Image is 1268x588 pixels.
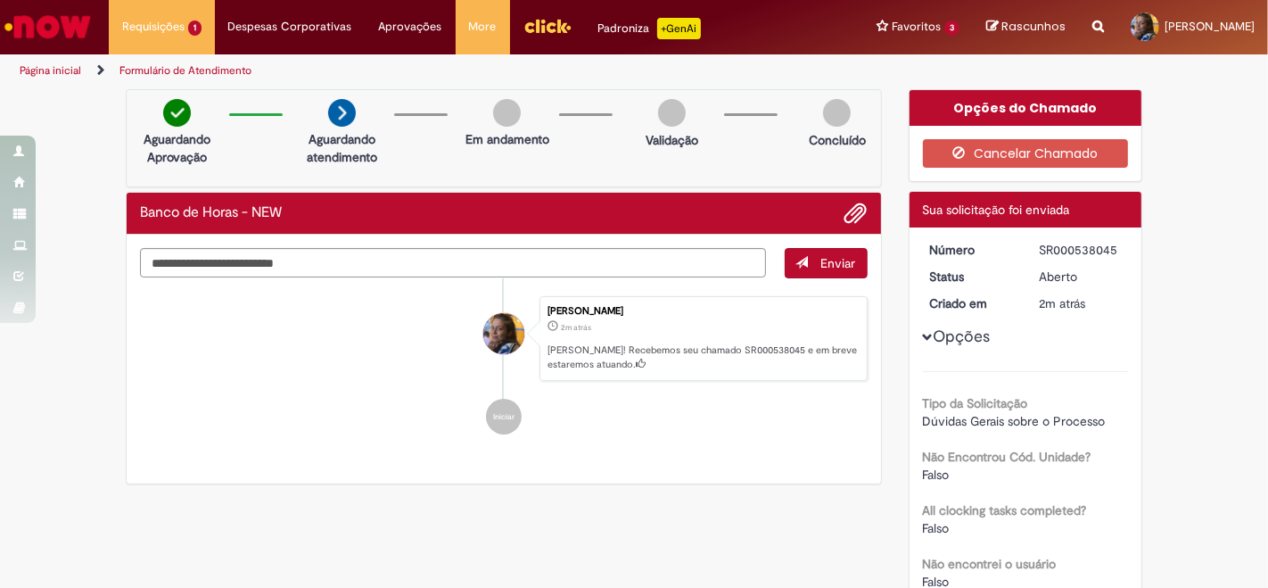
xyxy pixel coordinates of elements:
time: 28/08/2025 10:05:02 [1039,295,1085,311]
b: Tipo da Solicitação [923,395,1028,411]
h2: Banco de Horas - NEW Histórico de tíquete [140,205,282,221]
p: Aguardando atendimento [299,130,385,166]
button: Cancelar Chamado [923,139,1129,168]
span: 3 [944,21,959,36]
button: Enviar [785,248,868,278]
dt: Criado em [917,294,1026,312]
a: Formulário de Atendimento [119,63,251,78]
span: Falso [923,467,950,483]
b: All clocking tasks completed? [923,502,1087,518]
p: Concluído [809,131,866,149]
textarea: Digite sua mensagem aqui... [140,248,766,277]
img: img-circle-grey.png [493,99,521,127]
div: Opções do Chamado [910,90,1142,126]
span: Despesas Corporativas [228,18,352,36]
span: Requisições [122,18,185,36]
dt: Número [917,241,1026,259]
div: [PERSON_NAME] [548,306,858,317]
img: ServiceNow [2,9,94,45]
p: +GenAi [657,18,701,39]
dt: Status [917,268,1026,286]
span: Falso [923,520,950,536]
li: Marina de Souza Leao Ferreira [140,296,868,382]
p: Em andamento [465,130,549,148]
button: Adicionar anexos [844,202,868,225]
span: Dúvidas Gerais sobre o Processo [923,413,1106,429]
p: Aguardando Aprovação [134,130,220,166]
img: check-circle-green.png [163,99,191,127]
span: Sua solicitação foi enviada [923,202,1070,218]
img: img-circle-grey.png [658,99,686,127]
a: Rascunhos [986,19,1066,36]
p: [PERSON_NAME]! Recebemos seu chamado SR000538045 e em breve estaremos atuando. [548,344,858,371]
b: Não Encontrou Cód. Unidade? [923,449,1091,465]
time: 28/08/2025 10:05:02 [561,322,591,333]
span: Rascunhos [1001,18,1066,35]
span: Aprovações [379,18,442,36]
div: 28/08/2025 10:05:02 [1039,294,1122,312]
img: img-circle-grey.png [823,99,851,127]
ul: Histórico de tíquete [140,278,868,453]
span: More [469,18,497,36]
p: Validação [646,131,698,149]
img: arrow-next.png [328,99,356,127]
span: 2m atrás [561,322,591,333]
span: 1 [188,21,202,36]
span: [PERSON_NAME] [1165,19,1255,34]
div: Aberto [1039,268,1122,286]
img: click_logo_yellow_360x200.png [523,12,572,39]
span: 2m atrás [1039,295,1085,311]
span: Enviar [821,255,856,271]
div: SR000538045 [1039,241,1122,259]
div: Padroniza [598,18,701,39]
b: Não encontrei o usuário [923,556,1057,572]
div: Marina de Souza Leao Ferreira [483,313,524,354]
ul: Trilhas de página [13,54,832,87]
span: Favoritos [892,18,941,36]
a: Página inicial [20,63,81,78]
